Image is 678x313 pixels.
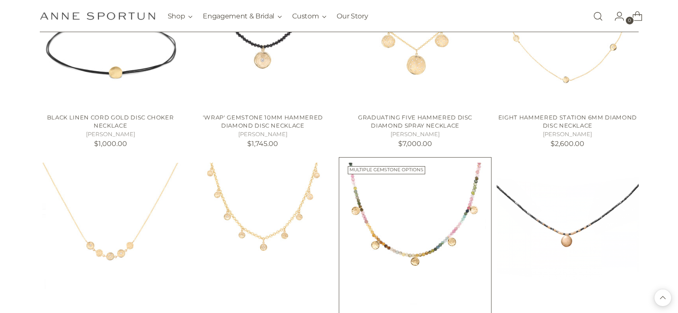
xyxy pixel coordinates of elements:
[654,289,671,306] button: Back to top
[94,140,127,148] span: $1,000.00
[398,140,432,148] span: $7,000.00
[344,130,486,139] h5: [PERSON_NAME]
[344,163,486,304] a: 'Wrap' Gemstone Mini Hammered Disc Station Necklace
[39,163,181,304] a: Five Centered 6mm Mini Diamond Disc Necklace
[203,7,282,26] button: Engagement & Bridal
[607,8,625,25] a: Go to the account page
[358,114,472,129] a: Graduating Five Hammered Disc Diamond Spray Necklace
[47,114,174,129] a: Black Linen Cord Gold Disc Choker Necklace
[40,12,155,20] a: Anne Sportun Fine Jewellery
[247,140,278,148] span: $1,745.00
[168,7,193,26] button: Shop
[192,163,334,304] a: Rolo Stationed Hammered Disc Diamond Spray Necklace
[551,140,584,148] span: $2,600.00
[589,8,607,25] a: Open search modal
[192,130,334,139] h5: [PERSON_NAME]
[39,130,181,139] h5: [PERSON_NAME]
[203,114,323,129] a: 'Wrap' Gemstone 10mm Hammered Diamond Disc Necklace
[626,17,634,24] span: 0
[337,7,368,26] a: Our Story
[497,163,638,304] a: 14k Gold disc and Silver Bead Necklace
[292,7,326,26] button: Custom
[625,8,642,25] a: Open cart modal
[498,114,637,129] a: Eight Hammered Station 6mm Diamond Disc Necklace
[497,130,638,139] h5: [PERSON_NAME]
